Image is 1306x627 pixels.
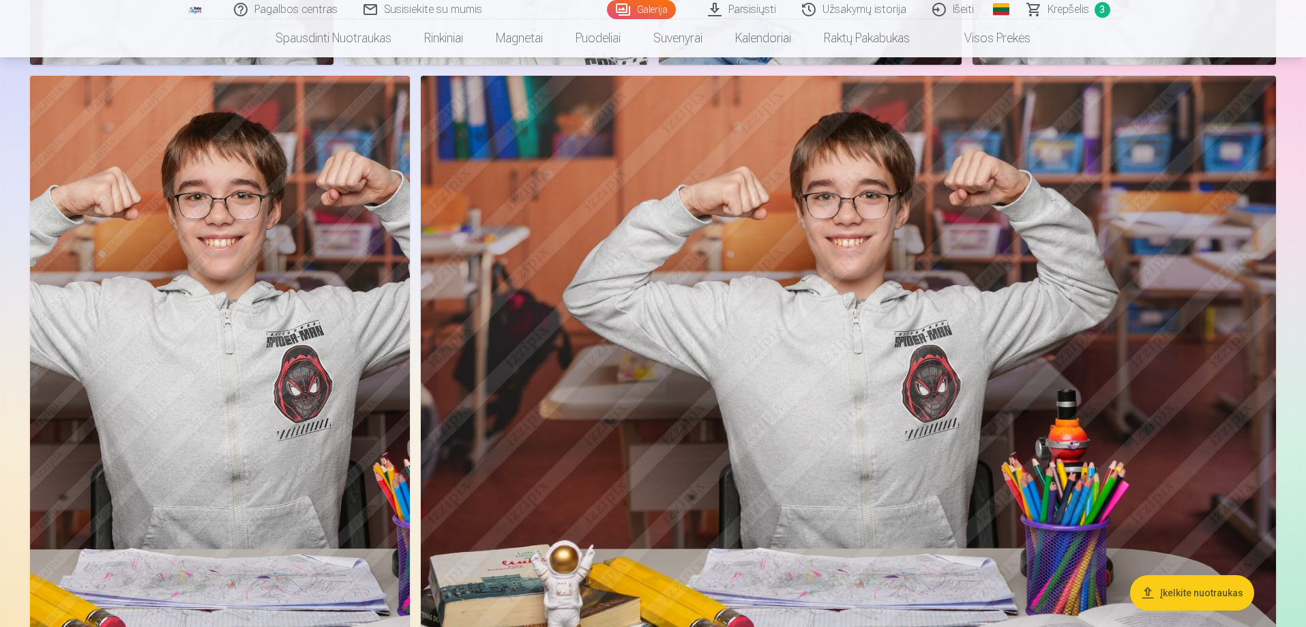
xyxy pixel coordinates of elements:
a: Visos prekės [926,19,1047,57]
a: Rinkiniai [408,19,479,57]
a: Suvenyrai [637,19,719,57]
span: Krepšelis [1048,1,1089,18]
button: Įkelkite nuotraukas [1130,575,1254,611]
span: 3 [1095,2,1110,18]
a: Raktų pakabukas [807,19,926,57]
img: /fa5 [188,5,203,14]
a: Kalendoriai [719,19,807,57]
a: Magnetai [479,19,559,57]
a: Spausdinti nuotraukas [259,19,408,57]
a: Puodeliai [559,19,637,57]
